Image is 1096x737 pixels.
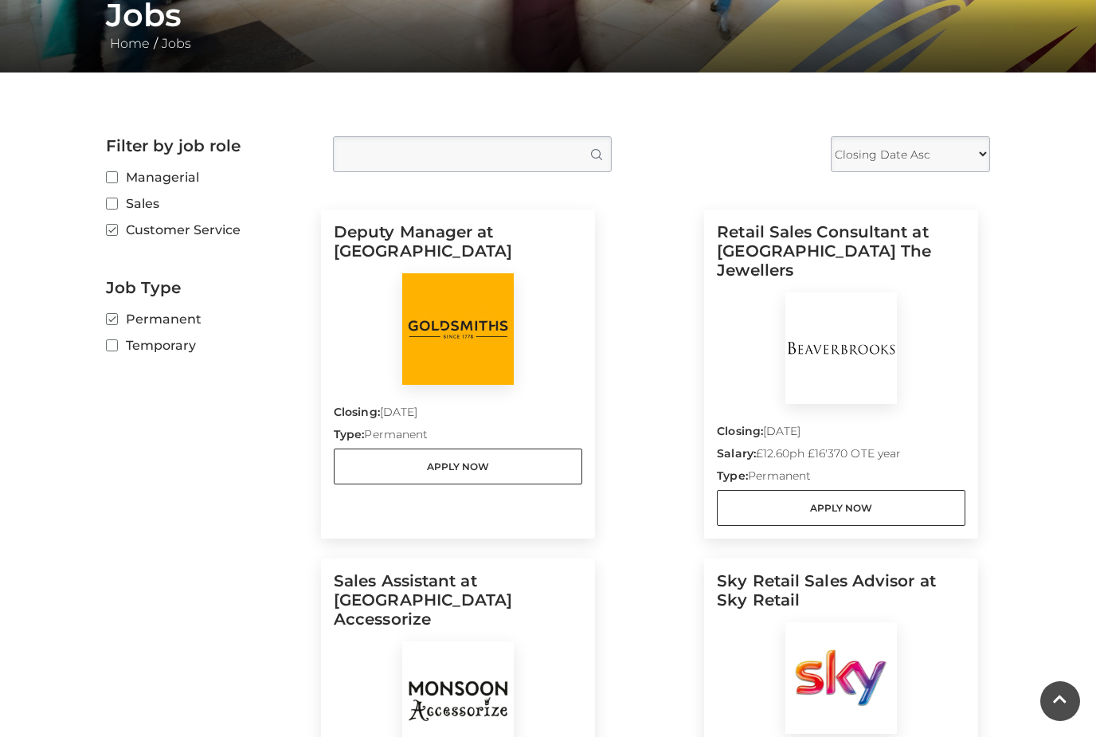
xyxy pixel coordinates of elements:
strong: Salary: [717,446,756,461]
label: Customer Service [106,220,309,240]
a: Apply Now [334,449,582,484]
p: £12.60ph £16'370 OTE year [717,445,965,468]
h5: Sky Retail Sales Advisor at Sky Retail [717,571,965,622]
a: Apply Now [717,490,965,526]
p: [DATE] [334,404,582,426]
img: Sky Retail [785,622,897,734]
h2: Filter by job role [106,136,309,155]
h5: Sales Assistant at [GEOGRAPHIC_DATA] Accessorize [334,571,582,641]
label: Permanent [106,309,309,329]
strong: Type: [334,427,364,441]
h5: Deputy Manager at [GEOGRAPHIC_DATA] [334,222,582,273]
img: Goldsmiths [402,273,514,385]
label: Managerial [106,167,309,187]
strong: Type: [717,468,747,483]
label: Temporary [106,335,309,355]
h5: Retail Sales Consultant at [GEOGRAPHIC_DATA] The Jewellers [717,222,965,292]
a: Jobs [158,36,195,51]
strong: Closing: [717,424,763,438]
label: Sales [106,194,309,214]
a: Home [106,36,154,51]
img: BeaverBrooks The Jewellers [785,292,897,404]
p: [DATE] [717,423,965,445]
h2: Job Type [106,278,309,297]
p: Permanent [717,468,965,490]
p: Permanent [334,426,582,449]
strong: Closing: [334,405,380,419]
